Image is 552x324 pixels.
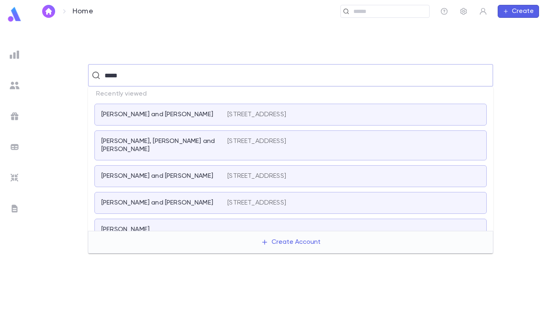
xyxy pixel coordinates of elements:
p: [STREET_ADDRESS] [227,111,286,119]
img: campaigns_grey.99e729a5f7ee94e3726e6486bddda8f1.svg [10,111,19,121]
img: reports_grey.c525e4749d1bce6a11f5fe2a8de1b229.svg [10,50,19,60]
img: home_white.a664292cf8c1dea59945f0da9f25487c.svg [44,8,53,15]
img: letters_grey.7941b92b52307dd3b8a917253454ce1c.svg [10,204,19,213]
p: [PERSON_NAME] and [PERSON_NAME] [101,172,213,180]
p: [STREET_ADDRESS] [227,172,286,180]
p: [PERSON_NAME] and [PERSON_NAME] [101,199,213,207]
img: students_grey.60c7aba0da46da39d6d829b817ac14fc.svg [10,81,19,90]
button: Create Account [255,234,327,250]
p: [PERSON_NAME] and [PERSON_NAME] [101,111,213,119]
p: [STREET_ADDRESS] [227,137,286,145]
button: Create [498,5,539,18]
img: logo [6,6,23,22]
p: [PERSON_NAME] [101,226,150,234]
p: Recently viewed [88,87,493,101]
p: [PERSON_NAME], [PERSON_NAME] and [PERSON_NAME] [101,137,218,153]
img: batches_grey.339ca447c9d9533ef1741baa751efc33.svg [10,142,19,152]
img: imports_grey.530a8a0e642e233f2baf0ef88e8c9fcb.svg [10,173,19,183]
p: [STREET_ADDRESS] [227,199,286,207]
p: Home [73,7,93,16]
